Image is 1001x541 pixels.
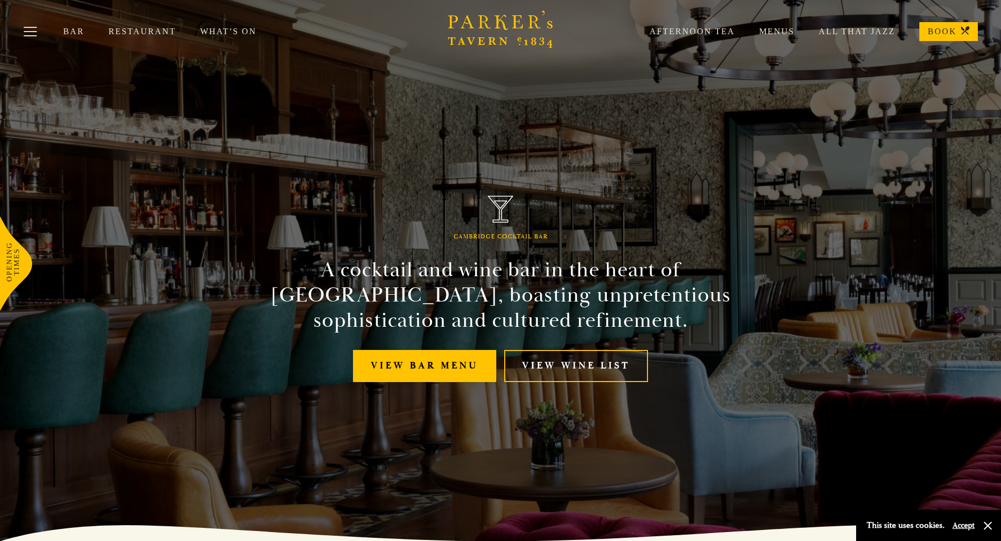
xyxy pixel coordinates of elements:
h2: A cocktail and wine bar in the heart of [GEOGRAPHIC_DATA], boasting unpretentious sophistication ... [260,257,741,333]
a: View bar menu [353,350,496,382]
button: Accept [953,520,975,530]
h1: Cambridge Cocktail Bar [454,233,548,241]
p: This site uses cookies. [867,518,945,533]
img: Parker's Tavern Brasserie Cambridge [488,196,513,223]
a: View Wine List [504,350,648,382]
button: Close and accept [983,520,993,531]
